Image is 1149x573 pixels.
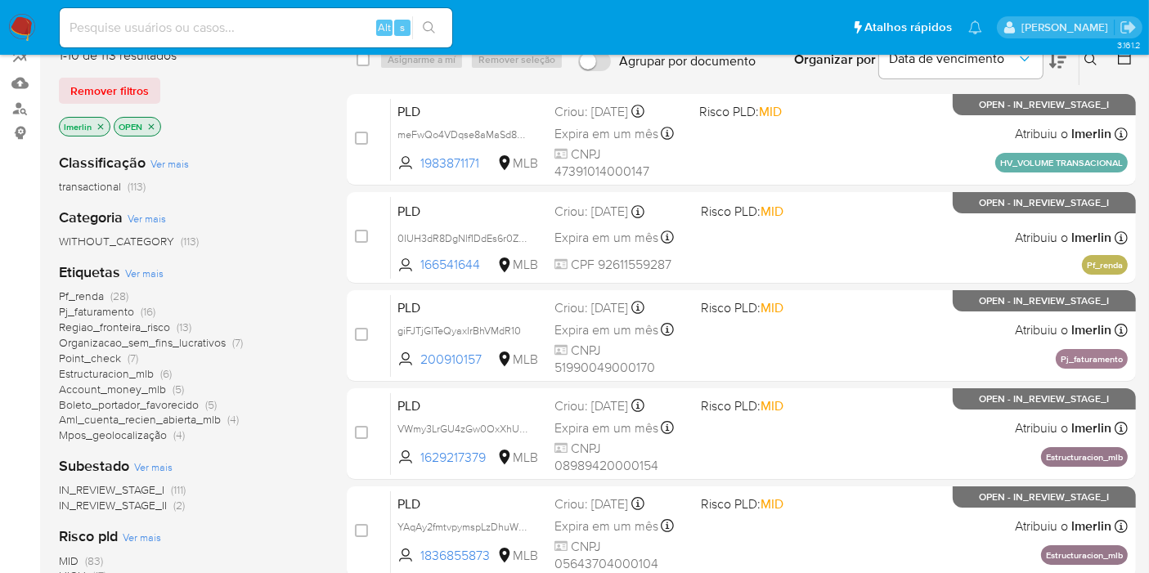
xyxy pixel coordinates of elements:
button: search-icon [412,16,446,39]
a: Notificações [968,20,982,34]
a: Sair [1120,19,1137,36]
span: Atalhos rápidos [864,19,952,36]
p: leticia.merlin@mercadolivre.com [1021,20,1114,35]
input: Pesquise usuários ou casos... [60,17,452,38]
span: s [400,20,405,35]
span: Alt [378,20,391,35]
span: 3.161.2 [1117,38,1141,51]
